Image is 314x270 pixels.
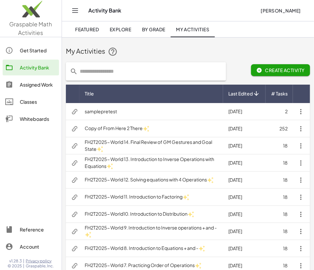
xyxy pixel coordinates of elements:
div: My Activities [66,46,310,57]
td: 18 [266,154,293,172]
div: Get Started [20,46,56,54]
td: [DATE] [223,120,266,137]
span: [PERSON_NAME] [261,8,301,13]
td: FH2T2025- World 11. Introduction to Factoring [79,189,223,206]
td: 18 [266,137,293,154]
div: Reference [20,226,56,233]
button: Create Activity [251,64,310,76]
a: Classes [3,94,59,110]
a: Whiteboards [3,111,59,127]
td: FH2T2025- World 12. Solving equations with 4 Operations [79,172,223,189]
a: Assigned Work [3,77,59,93]
span: | [23,258,25,264]
td: [DATE] [223,172,266,189]
button: [PERSON_NAME] [255,5,306,16]
span: © 2025 [8,263,22,269]
td: FH2T2025- World 8. Introduction to Equations + and - [79,240,223,257]
td: 2 [266,103,293,120]
td: FH2T2025- World 14. Final Review of GM Gestures and Goal State [79,137,223,154]
span: My Activities [176,26,210,32]
span: | [23,263,25,269]
td: 18 [266,223,293,240]
td: FH2T2025- World10. Introduction to Distribution [79,206,223,223]
td: FH2T2025- World 13. Introduction to Inverse Operations with Equations [79,154,223,172]
a: Account [3,239,59,255]
td: Copy of From Here 2 There [79,120,223,137]
td: [DATE] [223,103,266,120]
td: [DATE] [223,240,266,257]
td: 252 [266,120,293,137]
span: Graspable Math Activities [10,20,52,36]
span: # Tasks [271,90,288,97]
button: Toggle navigation [70,5,80,16]
span: Create Activity [256,67,305,73]
td: 18 [266,172,293,189]
td: [DATE] [223,137,266,154]
span: Title [85,90,94,97]
td: [DATE] [223,223,266,240]
td: [DATE] [223,189,266,206]
div: Account [20,243,56,251]
a: Reference [3,222,59,237]
div: Activity Bank [20,64,56,71]
div: Assigned Work [20,81,56,89]
a: Activity Bank [3,60,59,75]
div: Whiteboards [20,115,56,123]
span: v1.28.3 [10,258,22,264]
span: Graspable, Inc. [26,263,54,269]
i: prepended action [70,67,78,75]
td: [DATE] [223,206,266,223]
span: Last Edited [228,90,253,97]
a: Get Started [3,42,59,58]
td: 18 [266,240,293,257]
a: Privacy policy [26,258,54,264]
div: Classes [20,98,56,106]
span: Explore [109,26,131,32]
td: [DATE] [223,154,266,172]
td: samplepretest [79,103,223,120]
td: 18 [266,189,293,206]
td: 18 [266,206,293,223]
td: FH2T2025- World 9. Introduction to Inverse operations + and - [79,223,223,240]
span: Featured [75,26,99,32]
span: By Grade [142,26,165,32]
